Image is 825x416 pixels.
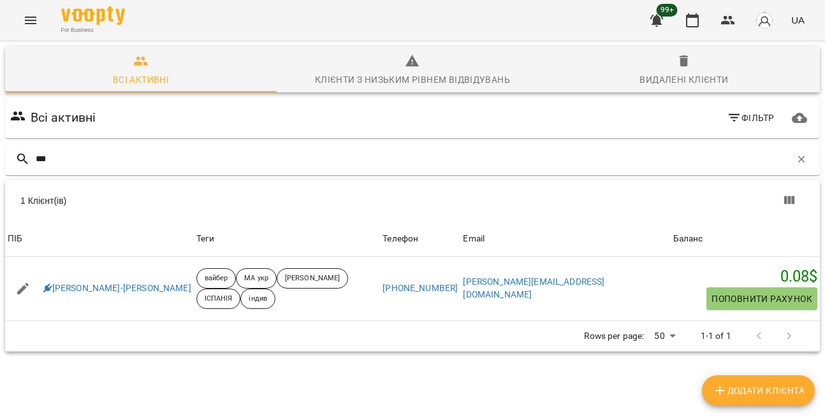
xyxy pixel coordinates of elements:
span: Поповнити рахунок [712,291,812,306]
p: Rows per page: [584,330,644,343]
div: МА укр [236,268,277,289]
div: Телефон [383,231,418,247]
button: Показати колонки [774,185,805,216]
span: ПІБ [8,231,191,247]
p: [PERSON_NAME] [285,273,340,284]
a: [PERSON_NAME][EMAIL_ADDRESS][DOMAIN_NAME] [463,276,604,299]
button: Фільтр [722,106,780,129]
div: Всі активні [113,72,169,87]
div: 1 Клієнт(ів) [20,194,420,207]
div: Теги [196,231,378,247]
div: ПІБ [8,231,22,247]
p: МА укр [244,273,268,284]
span: Додати клієнта [712,383,805,398]
div: Sort [8,231,22,247]
h5: 0.08 $ [673,267,817,287]
a: [PHONE_NUMBER] [383,283,458,293]
h6: Всі активні [31,108,96,127]
span: Фільтр [727,110,775,126]
a: [PERSON_NAME]-[PERSON_NAME] [43,282,191,295]
div: Sort [463,231,485,247]
div: 50 [649,327,680,345]
div: вайбер [196,268,237,289]
div: ІСПАНІЯ [196,289,241,309]
span: For Business [61,26,125,34]
div: Баланс [673,231,703,247]
span: UA [791,13,805,27]
span: 99+ [657,4,678,17]
img: Voopty Logo [61,6,125,25]
div: Sort [673,231,703,247]
p: ІСПАНІЯ [205,294,233,305]
div: Клієнти з низьким рівнем відвідувань [315,72,510,87]
span: Баланс [673,231,817,247]
button: Додати клієнта [702,375,815,406]
button: Поповнити рахунок [706,287,817,310]
div: Видалені клієнти [639,72,728,87]
span: Email [463,231,668,247]
div: Email [463,231,485,247]
p: вайбер [205,273,228,284]
div: Table Toolbar [5,180,820,221]
p: індив [249,294,267,305]
div: [PERSON_NAME] [277,268,348,289]
img: avatar_s.png [756,11,773,29]
span: Телефон [383,231,458,247]
div: індив [240,289,275,309]
button: Menu [15,5,46,36]
div: Sort [383,231,418,247]
button: UA [786,8,810,32]
p: 1-1 of 1 [701,330,731,343]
